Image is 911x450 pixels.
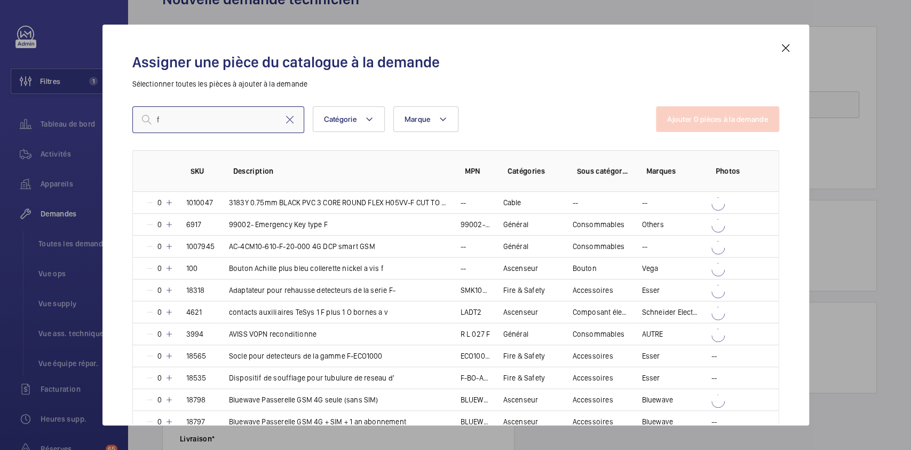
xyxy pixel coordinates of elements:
p: Sélectionner toutes les pièces à ajouter à la demande [132,79,779,89]
p: Accessoires [573,351,613,361]
p: Bluewave Passerelle GSM 4G + SIM + 1 an abonnement [229,416,406,427]
p: 0 [154,219,165,230]
p: -- [711,416,717,427]
p: -- [711,373,717,383]
p: 0 [154,329,165,339]
p: Ascenseur [503,307,538,317]
p: BLUEWAVE BWT 1AN-AC-4CM10-610-F-20-SE1 [461,416,490,427]
h2: Assigner une pièce du catalogue à la demande [132,52,779,72]
p: Esser [642,351,660,361]
p: Consommables [573,219,624,230]
p: 6917 [186,219,202,230]
p: Ascenseur [503,394,538,405]
p: 18798 [186,394,206,405]
p: 18565 [186,351,207,361]
p: SMK1000 [461,285,490,296]
p: 18535 [186,373,207,383]
p: Accessoires [573,373,613,383]
p: Vega [642,263,659,274]
p: 0 [154,351,165,361]
p: 0 [154,394,165,405]
p: Schneider Electric [642,307,699,317]
p: Général [503,219,528,230]
p: Fire & Safety [503,373,545,383]
p: Ascenseur [503,263,538,274]
button: Marque [393,106,459,132]
p: Adaptateur pour rehausse detecteurs de la serie F- [229,285,395,296]
span: Marque [405,115,431,123]
input: Find a part [132,106,304,133]
p: -- [461,263,466,274]
p: F-BO-AFE70-2 [461,373,490,383]
p: Dispositif de soufflage pour tubulure de reseau d' [229,373,394,383]
p: Accessoires [573,416,613,427]
p: 99002- Emergency Key type F [229,219,328,230]
p: AVISS VOPN reconditionne [229,329,316,339]
p: Bluewave Passerelle GSM 4G seule (sans SIM) [229,394,378,405]
p: 0 [154,285,165,296]
p: Others [642,219,664,230]
p: 1010047 [186,197,213,208]
p: 99002- Emergency Key type "F" [461,219,490,230]
p: -- [461,241,466,252]
p: 1007945 [186,241,215,252]
p: -- [573,197,578,208]
p: Ascenseur [503,416,538,427]
p: 0 [154,241,165,252]
p: Fire & Safety [503,285,545,296]
p: Accessoires [573,285,613,296]
p: MPN [465,166,490,176]
p: 0 [154,416,165,427]
p: 0 [154,307,165,317]
p: Bouton Achille plus bleu collerette nickel a vis f [229,263,384,274]
p: -- [642,197,647,208]
p: Catégories [508,166,560,176]
p: 3183Y 0.75mm BLACK PVC 3 CORE ROUND FLEX H05VV-F CUT TO LENGTH [229,197,448,208]
p: Esser [642,373,660,383]
p: Bluewave [642,394,673,405]
button: Ajouter 0 pièces à la demande [656,106,779,132]
p: -- [461,197,466,208]
p: -- [642,241,647,252]
p: 100 [186,263,198,274]
p: Composant électrique [573,307,629,317]
p: Fire & Safety [503,351,545,361]
p: Description [233,166,448,176]
p: Général [503,329,528,339]
p: Cable [503,197,521,208]
p: 18318 [186,285,205,296]
p: 3994 [186,329,204,339]
p: ECO1000B [461,351,490,361]
p: Socle pour detecteurs de la gamme F-ECO1000 [229,351,383,361]
p: Consommables [573,329,624,339]
p: 0 [154,263,165,274]
p: Consommables [573,241,624,252]
p: contacts auxiliaires TeSys 1 F plus 1 O bornes a v [229,307,388,317]
p: 4621 [186,307,202,317]
p: Accessoires [573,394,613,405]
button: Catégorie [313,106,385,132]
span: Catégorie [324,115,357,123]
p: AUTRE [642,329,663,339]
p: SKU [191,166,216,176]
p: 0 [154,197,165,208]
p: LADT2 [461,307,482,317]
p: Marques [646,166,699,176]
p: AC-4CM10-610-F-20-000 4G DCP smart GSM [229,241,375,252]
p: Sous catégories [577,166,629,176]
p: -- [711,351,717,361]
p: Esser [642,285,660,296]
p: R L 027 F [461,329,490,339]
p: Photos [716,166,757,176]
p: 0 [154,373,165,383]
p: Général [503,241,528,252]
p: Bouton [573,263,597,274]
p: Bluewave [642,416,673,427]
p: 18797 [186,416,205,427]
p: BLUEWAVE AC-4CM10-610-F-20-SE1 [461,394,490,405]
